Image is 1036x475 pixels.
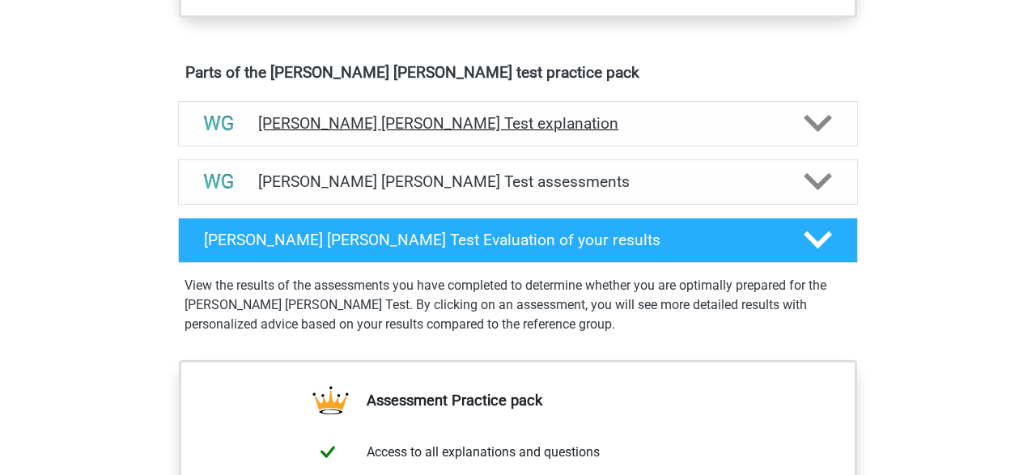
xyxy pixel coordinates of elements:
[172,159,864,205] a: assessments [PERSON_NAME] [PERSON_NAME] Test assessments
[172,218,864,263] a: [PERSON_NAME] [PERSON_NAME] Test Evaluation of your results
[185,63,851,82] h4: Parts of the [PERSON_NAME] [PERSON_NAME] test practice pack
[185,276,851,334] p: View the results of the assessments you have completed to determine whether you are optimally pre...
[198,103,240,144] img: watson glaser test explanations
[258,172,778,191] h4: [PERSON_NAME] [PERSON_NAME] Test assessments
[198,161,240,202] img: watson glaser test assessments
[258,114,778,133] h4: [PERSON_NAME] [PERSON_NAME] Test explanation
[172,101,864,146] a: explanations [PERSON_NAME] [PERSON_NAME] Test explanation
[204,231,778,249] h4: [PERSON_NAME] [PERSON_NAME] Test Evaluation of your results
